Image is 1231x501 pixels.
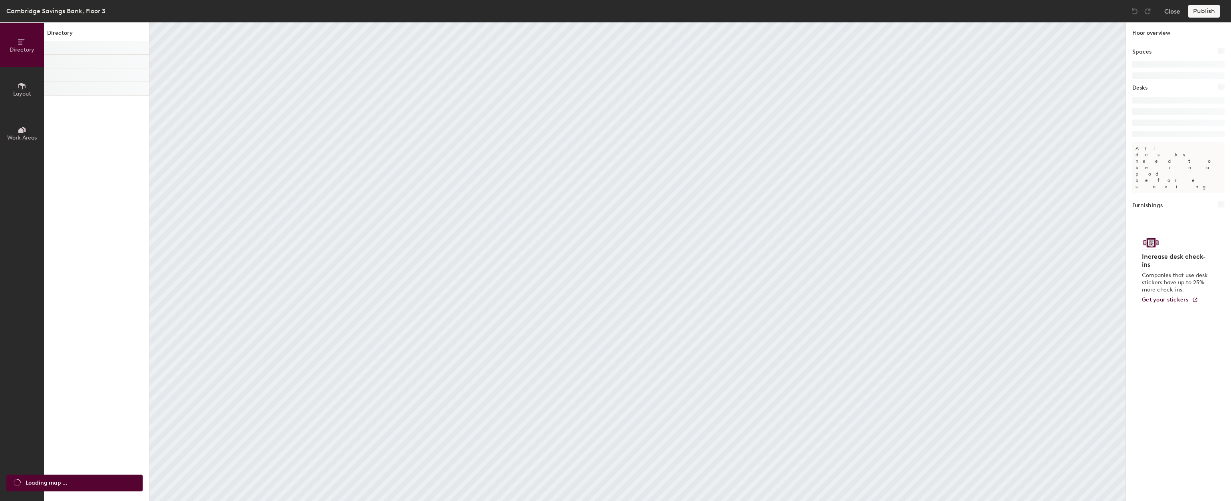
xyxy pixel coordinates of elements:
[1142,253,1210,269] h4: Increase desk check-ins
[149,22,1126,501] canvas: Map
[13,90,31,97] span: Layout
[1142,236,1160,250] img: Sticker logo
[1132,201,1163,210] h1: Furnishings
[6,6,105,16] div: Cambridge Savings Bank, Floor 3
[1142,272,1210,293] p: Companies that use desk stickers have up to 25% more check-ins.
[1164,5,1180,18] button: Close
[1132,142,1225,193] p: All desks need to be in a pod before saving
[1126,22,1231,41] h1: Floor overview
[44,29,149,41] h1: Directory
[1143,7,1151,15] img: Redo
[10,46,34,53] span: Directory
[1142,297,1198,303] a: Get your stickers
[7,134,37,141] span: Work Areas
[1142,296,1189,303] span: Get your stickers
[1132,48,1151,56] h1: Spaces
[1132,84,1147,92] h1: Desks
[1131,7,1139,15] img: Undo
[26,479,67,487] span: Loading map ...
